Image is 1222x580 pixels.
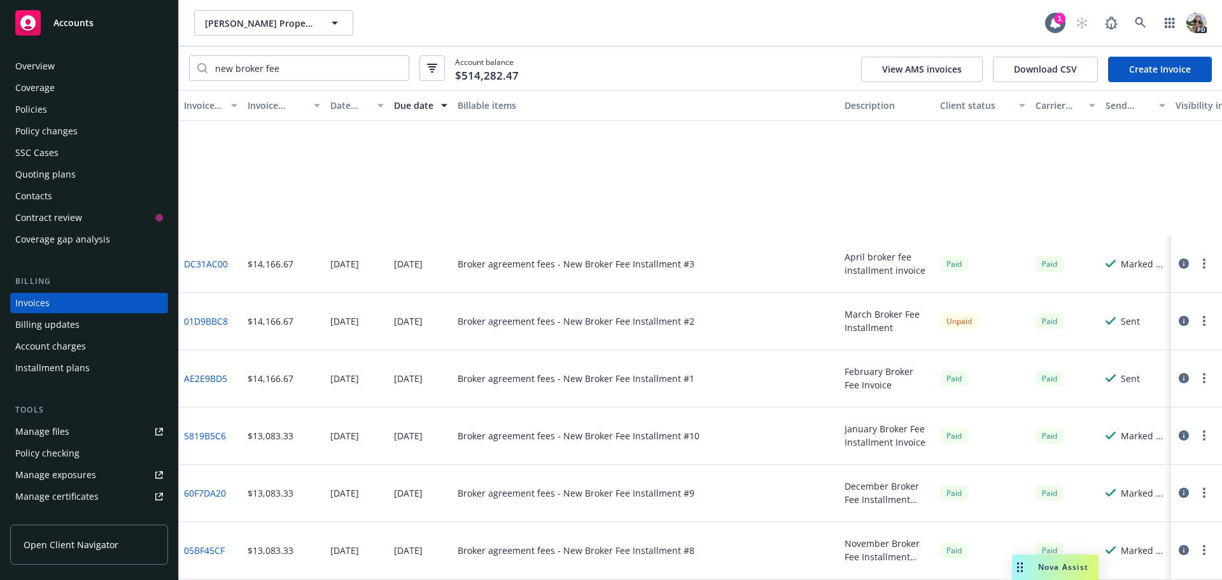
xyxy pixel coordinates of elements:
a: 05BF45CF [184,544,225,557]
span: Paid [940,256,968,272]
div: Broker agreement fees - New Broker Fee Installment #1 [458,372,694,385]
div: Description [845,99,930,112]
a: Policies [10,99,168,120]
div: January Broker Fee Installment Invoice [845,422,930,449]
a: Create Invoice [1108,57,1212,82]
span: Account balance [455,57,519,80]
div: Invoices [15,293,50,313]
div: [DATE] [394,429,423,442]
div: Paid [1036,542,1064,558]
div: November Broker Fee Installment Invoice [845,537,930,563]
button: Due date [389,90,453,121]
div: Broker agreement fees - New Broker Fee Installment #2 [458,315,694,328]
div: Account charges [15,336,86,357]
div: Coverage gap analysis [15,229,110,250]
div: December Broker Fee Installment Invoice [845,479,930,506]
a: Manage exposures [10,465,168,485]
div: Tools [10,404,168,416]
div: [DATE] [330,315,359,328]
div: [DATE] [330,429,359,442]
a: Installment plans [10,358,168,378]
div: [DATE] [330,544,359,557]
div: [DATE] [330,372,359,385]
div: Unpaid [940,313,978,329]
div: Marked as sent [1121,429,1165,442]
button: Invoice ID [179,90,242,121]
span: Accounts [53,18,94,28]
button: [PERSON_NAME] Properties, Inc. [194,10,353,36]
div: Policies [15,99,47,120]
a: Manage certificates [10,486,168,507]
div: Billing [10,275,168,288]
div: [DATE] [394,486,423,500]
div: Policy changes [15,121,78,141]
div: [DATE] [394,372,423,385]
button: Client status [935,90,1030,121]
button: Date issued [325,90,389,121]
span: Paid [940,542,968,558]
div: Overview [15,56,55,76]
div: [DATE] [394,544,423,557]
div: Sent [1121,315,1140,328]
div: Broker agreement fees - New Broker Fee Installment #9 [458,486,694,500]
a: Report a Bug [1099,10,1124,36]
a: Account charges [10,336,168,357]
span: Paid [1036,313,1064,329]
a: SSC Cases [10,143,168,163]
div: Paid [940,371,968,386]
a: Overview [10,56,168,76]
div: Policy checking [15,443,80,463]
div: Paid [940,428,968,444]
div: Billing updates [15,315,80,335]
div: Manage claims [15,508,80,528]
a: 60F7DA20 [184,486,226,500]
div: Quoting plans [15,164,76,185]
button: Invoice amount [242,90,325,121]
div: Invoice ID [184,99,223,112]
a: 01D9BBC8 [184,315,228,328]
a: Start snowing [1069,10,1095,36]
a: Accounts [10,5,168,41]
div: [DATE] [394,315,423,328]
div: Contract review [15,208,82,228]
button: Description [839,90,935,121]
a: 5819B5C6 [184,429,226,442]
a: Policy checking [10,443,168,463]
div: Paid [940,485,968,501]
a: Switch app [1157,10,1183,36]
svg: Search [197,63,207,73]
div: Broker agreement fees - New Broker Fee Installment #8 [458,544,694,557]
button: Download CSV [993,57,1098,82]
div: Paid [1036,256,1064,272]
div: Send result [1106,99,1151,112]
div: [DATE] [330,257,359,271]
button: View AMS invoices [861,57,983,82]
div: Broker agreement fees - New Broker Fee Installment #3 [458,257,694,271]
div: $14,166.67 [248,257,293,271]
span: [PERSON_NAME] Properties, Inc. [205,17,315,30]
div: Paid [1036,485,1064,501]
button: Carrier status [1030,90,1100,121]
div: Paid [1036,428,1064,444]
button: Nova Assist [1012,555,1099,580]
div: Manage files [15,421,69,442]
a: Quoting plans [10,164,168,185]
div: Marked as sent [1121,544,1165,557]
img: photo [1186,13,1207,33]
div: Manage exposures [15,465,96,485]
button: Billable items [453,90,839,121]
div: April broker fee installment invoice [845,250,930,277]
div: Carrier status [1036,99,1081,112]
div: Billable items [458,99,834,112]
span: Open Client Navigator [24,538,118,551]
div: $14,166.67 [248,315,293,328]
div: $13,083.33 [248,429,293,442]
button: Send result [1100,90,1170,121]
